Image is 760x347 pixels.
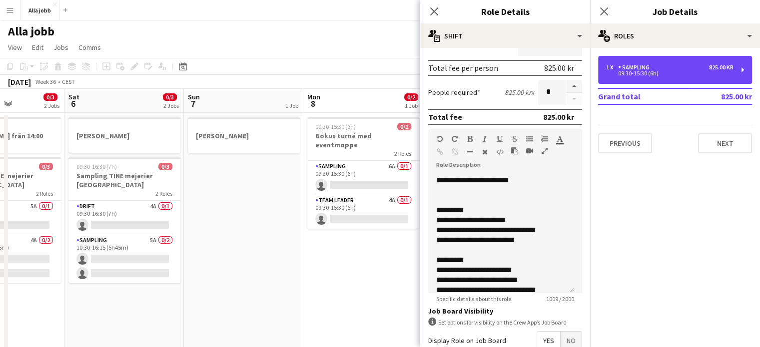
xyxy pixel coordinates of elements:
[598,133,652,153] button: Previous
[397,123,411,130] span: 0/2
[163,102,179,109] div: 2 Jobs
[538,295,582,303] span: 1009 / 2000
[556,135,563,143] button: Text Color
[436,135,443,143] button: Undo
[49,41,72,54] a: Jobs
[74,41,105,54] a: Comms
[428,112,462,122] div: Total fee
[496,135,503,143] button: Underline
[62,78,75,85] div: CEST
[8,77,31,87] div: [DATE]
[307,117,419,229] app-job-card: 09:30-15:30 (6h)0/2Bokus turné med eventmoppe2 RolesSampling6A0/109:30-15:30 (6h) Team Leader4A0/...
[28,41,47,54] a: Edit
[511,135,518,143] button: Strikethrough
[78,43,101,52] span: Comms
[39,163,53,170] span: 0/3
[285,102,298,109] div: 1 Job
[541,135,548,143] button: Ordered List
[428,88,480,97] label: People required
[186,98,200,109] span: 7
[606,64,618,71] div: 1 x
[394,150,411,157] span: 2 Roles
[420,24,590,48] div: Shift
[307,161,419,195] app-card-role: Sampling6A0/109:30-15:30 (6h)
[20,0,59,20] button: Alla jobb
[428,336,506,345] label: Display Role on Job Board
[4,41,26,54] a: View
[420,5,590,18] h3: Role Details
[188,92,200,101] span: Sun
[543,112,574,122] div: 825.00 kr
[526,147,533,155] button: Insert video
[68,201,180,235] app-card-role: Drift4A0/109:30-16:30 (7h)
[496,148,503,156] button: HTML Code
[590,5,760,18] h3: Job Details
[404,93,418,101] span: 0/2
[158,163,172,170] span: 0/3
[68,157,180,283] app-job-card: 09:30-16:30 (7h)0/3Sampling TINE mejerier [GEOGRAPHIC_DATA]2 RolesDrift4A0/109:30-16:30 (7h) Samp...
[8,43,22,52] span: View
[689,88,752,104] td: 825.00 kr
[163,93,177,101] span: 0/3
[428,318,582,327] div: Set options for visibility on the Crew App’s Job Board
[405,102,418,109] div: 1 Job
[68,171,180,189] h3: Sampling TINE mejerier [GEOGRAPHIC_DATA]
[526,135,533,143] button: Unordered List
[8,24,54,39] h1: Alla jobb
[566,80,582,93] button: Increase
[307,131,419,149] h3: Bokus turné med eventmoppe
[53,43,68,52] span: Jobs
[606,71,734,76] div: 09:30-15:30 (6h)
[68,117,180,153] app-job-card: [PERSON_NAME]
[451,135,458,143] button: Redo
[32,43,43,52] span: Edit
[709,64,734,71] div: 825.00 kr
[481,148,488,156] button: Clear Formatting
[466,135,473,143] button: Bold
[505,88,534,97] div: 825.00 kr x
[67,98,79,109] span: 6
[618,64,654,71] div: Sampling
[698,133,752,153] button: Next
[33,78,58,85] span: Week 36
[188,117,300,153] app-job-card: [PERSON_NAME]
[315,123,356,130] span: 09:30-15:30 (6h)
[428,295,519,303] span: Specific details about this role
[44,102,59,109] div: 2 Jobs
[511,147,518,155] button: Paste as plain text
[544,63,574,73] div: 825.00 kr
[428,307,582,316] h3: Job Board Visibility
[428,63,498,73] div: Total fee per person
[466,148,473,156] button: Horizontal Line
[76,163,117,170] span: 09:30-16:30 (7h)
[68,131,180,140] h3: [PERSON_NAME]
[541,147,548,155] button: Fullscreen
[155,190,172,197] span: 2 Roles
[307,92,320,101] span: Mon
[590,24,760,48] div: Roles
[481,135,488,143] button: Italic
[598,88,689,104] td: Grand total
[68,235,180,283] app-card-role: Sampling5A0/210:30-16:15 (5h45m)
[306,98,320,109] span: 8
[68,92,79,101] span: Sat
[188,131,300,140] h3: [PERSON_NAME]
[43,93,57,101] span: 0/3
[307,195,419,229] app-card-role: Team Leader4A0/109:30-15:30 (6h)
[36,190,53,197] span: 2 Roles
